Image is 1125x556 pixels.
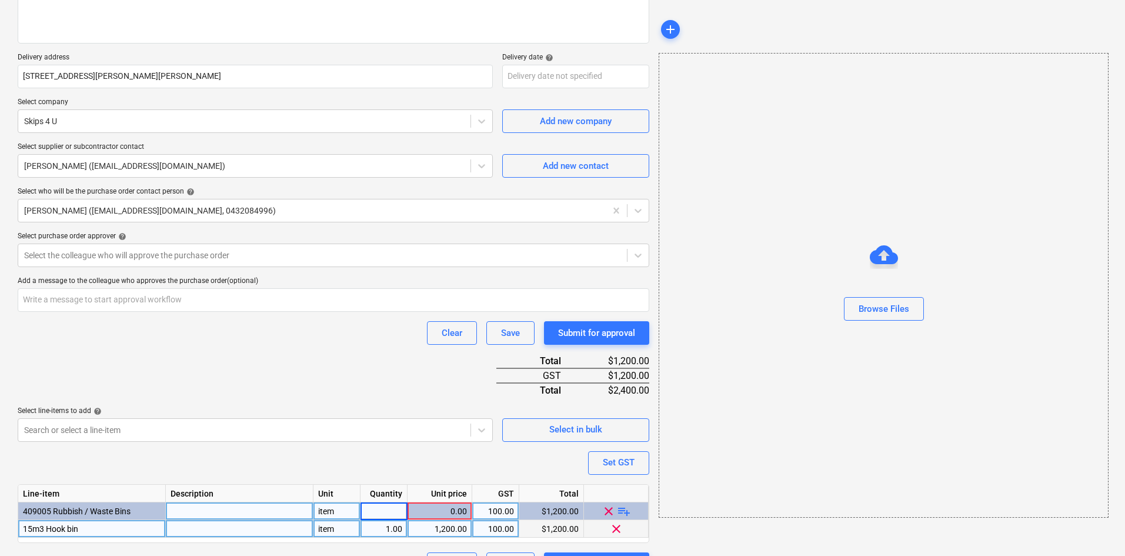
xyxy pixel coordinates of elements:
[166,485,313,502] div: Description
[360,485,408,502] div: Quantity
[502,53,649,62] div: Delivery date
[18,187,649,197] div: Select who will be the purchase order contact person
[663,22,677,36] span: add
[18,65,493,88] input: Delivery address
[1066,500,1125,556] iframe: Chat Widget
[18,288,649,312] input: Write a message to start approval workflow
[558,325,635,341] div: Submit for approval
[23,524,78,534] span: 15m3 Hook bin
[23,507,131,516] span: 409005 Rubbish / Waste Bins
[365,520,402,538] div: 1.00
[91,407,102,415] span: help
[18,98,493,109] p: Select company
[18,277,649,286] div: Add a message to the colleague who approves the purchase order (optional)
[519,520,584,538] div: $1,200.00
[18,232,649,241] div: Select purchase order approver
[502,154,649,178] button: Add new contact
[412,502,467,520] div: 0.00
[477,502,514,520] div: 100.00
[477,520,514,538] div: 100.00
[540,114,612,129] div: Add new company
[519,485,584,502] div: Total
[543,54,553,62] span: help
[544,321,649,345] button: Submit for approval
[617,504,631,518] span: playlist_add
[659,53,1109,518] div: Browse Files
[580,354,649,368] div: $1,200.00
[502,65,649,88] input: Delivery date not specified
[496,383,580,397] div: Total
[580,383,649,397] div: $2,400.00
[486,321,535,345] button: Save
[18,53,493,65] p: Delivery address
[496,354,580,368] div: Total
[603,455,635,470] div: Set GST
[859,301,909,317] div: Browse Files
[501,325,520,341] div: Save
[543,158,609,174] div: Add new contact
[502,418,649,442] button: Select in bulk
[18,485,166,502] div: Line-item
[602,504,616,518] span: clear
[496,368,580,383] div: GST
[442,325,462,341] div: Clear
[844,297,924,321] button: Browse Files
[313,520,360,538] div: item
[609,521,623,535] span: clear
[313,485,360,502] div: Unit
[549,422,602,437] div: Select in bulk
[502,109,649,133] button: Add new company
[588,451,649,475] button: Set GST
[184,188,195,196] span: help
[427,321,477,345] button: Clear
[116,232,126,241] span: help
[18,142,493,154] p: Select supplier or subcontractor contact
[412,520,467,538] div: 1,200.00
[313,502,360,520] div: item
[472,485,519,502] div: GST
[18,407,493,416] div: Select line-items to add
[580,368,649,383] div: $1,200.00
[408,485,472,502] div: Unit price
[519,502,584,520] div: $1,200.00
